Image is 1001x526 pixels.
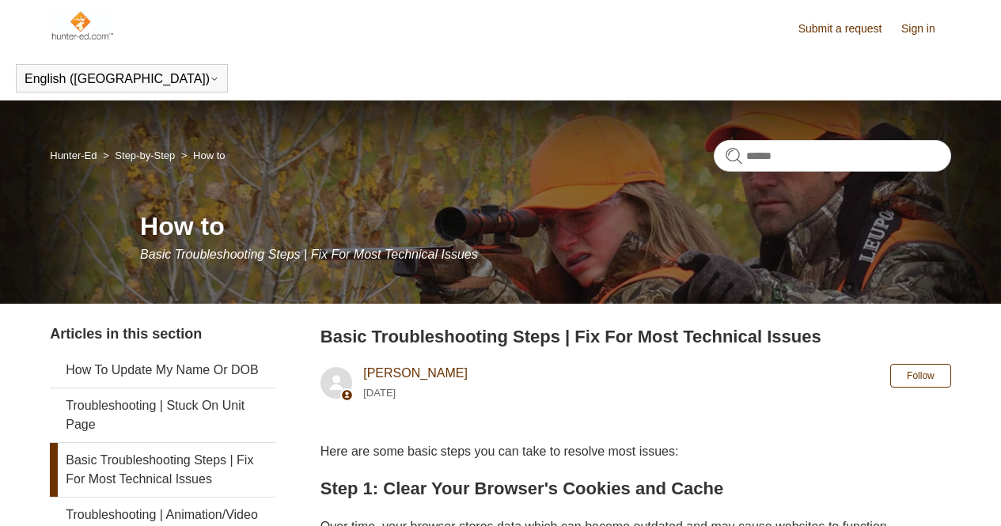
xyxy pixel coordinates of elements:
span: Basic Troubleshooting Steps | Fix For Most Technical Issues [140,248,478,261]
a: [PERSON_NAME] [363,366,468,380]
li: How to [178,149,226,161]
a: Sign in [901,21,951,37]
a: Submit a request [798,21,898,37]
a: Step-by-Step [115,149,175,161]
li: Step-by-Step [100,149,178,161]
a: How To Update My Name Or DOB [50,353,275,388]
button: Follow Article [890,364,951,388]
h2: Basic Troubleshooting Steps | Fix For Most Technical Issues [320,324,951,350]
a: Basic Troubleshooting Steps | Fix For Most Technical Issues [50,443,275,497]
time: 05/15/2024, 14:19 [363,387,396,399]
button: English ([GEOGRAPHIC_DATA]) [25,72,219,86]
a: Hunter-Ed [50,149,97,161]
h2: Step 1: Clear Your Browser's Cookies and Cache [320,475,951,502]
a: How to [193,149,225,161]
input: Search [714,140,951,172]
a: Troubleshooting | Stuck On Unit Page [50,388,275,442]
li: Hunter-Ed [50,149,100,161]
p: Here are some basic steps you can take to resolve most issues: [320,441,951,462]
span: Articles in this section [50,326,202,342]
img: Hunter-Ed Help Center home page [50,9,114,41]
h1: How to [140,207,951,245]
